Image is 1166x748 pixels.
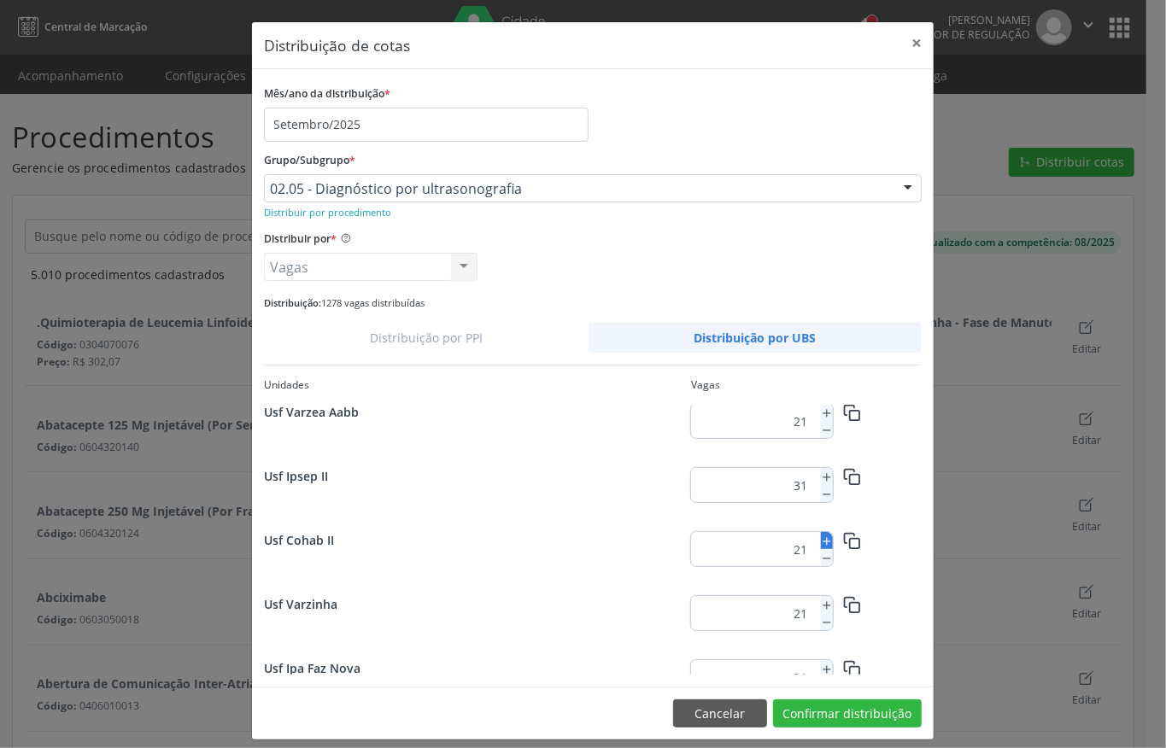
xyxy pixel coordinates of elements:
[264,659,691,677] div: Usf Ipa Faz Nova
[264,34,410,56] h5: Distribuição de cotas
[264,377,691,393] div: Unidades
[264,203,391,219] a: Distribuir por procedimento
[264,467,691,485] div: Usf Ipsep II
[264,531,691,549] div: Usf Cohab II
[673,699,767,728] button: Cancelar
[264,323,589,353] a: Distribuição por PPI
[264,403,691,421] div: Usf Varzea Aabb
[899,22,934,64] button: Close
[264,296,425,309] small: 1278 vagas distribuídas
[691,377,720,393] div: Vagas
[264,108,589,142] input: Selecione o mês/ano
[264,226,337,253] label: Distribuir por
[264,296,321,309] span: Distribuição:
[264,81,390,108] label: Mês/ano da distribuição
[264,148,355,174] label: Grupo/Subgrupo
[264,595,691,613] div: Usf Varzinha
[264,206,391,219] small: Distribuir por procedimento
[270,180,887,197] span: 02.05 - Diagnóstico por ultrasonografia
[589,323,923,353] a: Distribuição por UBS
[337,226,352,244] ion-icon: help circle outline
[773,699,922,728] button: Confirmar distribuição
